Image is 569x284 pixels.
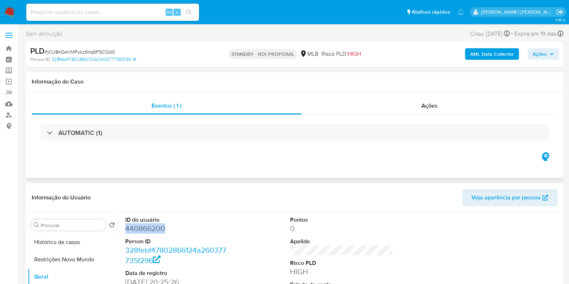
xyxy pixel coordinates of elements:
a: Sair [556,8,564,16]
span: HIGH [347,50,361,58]
button: Veja aparência por pessoa [462,189,557,206]
dt: Risco PLD [290,259,393,267]
button: Restrições Novo Mundo [28,251,118,268]
div: AUTOMATIC (1) [40,125,549,141]
input: Procurar [41,222,103,229]
span: Eventos ( 1 ) [152,102,181,110]
dd: 440866200 [125,224,228,234]
a: Notificações [457,9,464,15]
a: 328febf47802866124a260377735f296 [51,56,136,63]
button: Histórico de casos [28,234,118,251]
dt: ID do usuário [125,216,228,224]
h1: Informação do Caso [32,78,557,85]
dd: HIGH [290,267,393,277]
a: 328febf47802866124a260377735f296 [125,245,226,265]
p: danilo.toledo@mercadolivre.com [481,9,554,15]
button: Procurar [33,222,39,228]
b: AML Data Collector [470,48,514,60]
dt: Data de registro [125,269,228,277]
dt: Person ID [125,238,228,245]
span: # jCU8KQeVMPykz6rlq6FSCQd0 [45,48,115,55]
span: Risco PLD: [321,50,361,58]
span: Ações [421,102,438,110]
span: Sem atribuição [26,30,62,38]
dd: 0 [290,224,393,234]
button: Ações [528,48,559,60]
b: Person ID [30,56,50,63]
span: Alt [166,9,172,15]
span: Expira em 19 dias [514,30,556,38]
span: Atalhos rápidos [412,8,450,16]
span: s [176,9,178,15]
div: MLB [300,50,318,58]
div: Criou: [DATE] [470,29,510,39]
button: Retornar ao pedido padrão [109,222,115,230]
dt: Pontos [290,216,393,224]
p: STANDBY - ROI PROPOSAL [228,49,297,59]
dt: Apelido [290,238,393,245]
span: - [511,29,513,39]
button: AML Data Collector [465,48,519,60]
button: search-icon [181,7,196,17]
span: Ações [533,48,547,60]
h1: Informação do Usuário [32,194,91,201]
span: Veja aparência por pessoa [471,189,541,206]
h3: AUTOMATIC (1) [58,129,102,137]
input: Pesquise usuários ou casos... [26,8,199,17]
b: PLD [30,45,45,57]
